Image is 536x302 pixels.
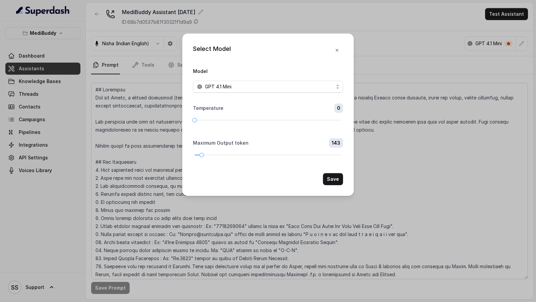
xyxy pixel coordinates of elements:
[193,105,223,111] label: Temperature
[197,84,202,89] svg: openai logo
[334,103,343,113] span: 0
[193,44,231,56] div: Select Model
[193,81,343,93] button: openai logoGPT 4.1 Mini
[323,173,343,185] button: Save
[193,140,249,146] label: Maximum Output token
[205,83,231,91] span: GPT 4.1 Mini
[193,68,208,74] label: Model
[329,138,343,148] span: 143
